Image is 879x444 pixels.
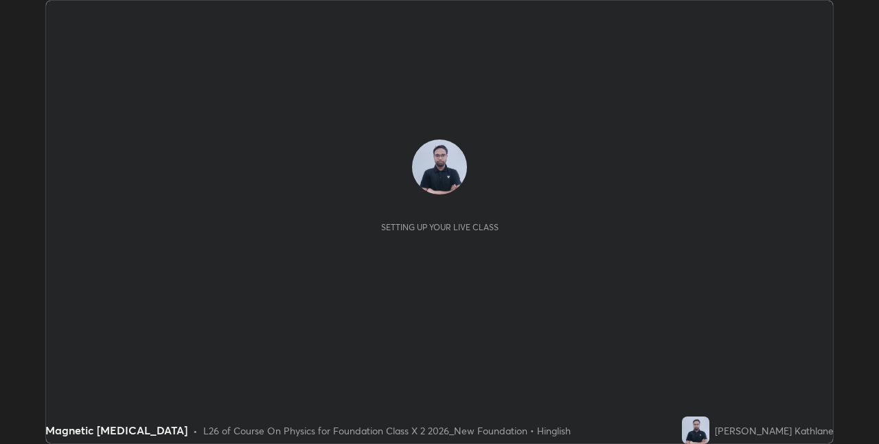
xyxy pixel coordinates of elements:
img: 191c609c7ab1446baba581773504bcda.jpg [682,417,709,444]
div: Magnetic [MEDICAL_DATA] [45,422,187,439]
div: Setting up your live class [381,222,499,232]
div: • [193,423,198,438]
img: 191c609c7ab1446baba581773504bcda.jpg [412,140,467,195]
div: [PERSON_NAME] Kathlane [715,423,834,438]
div: L26 of Course On Physics for Foundation Class X 2 2026_New Foundation • Hinglish [203,423,571,438]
